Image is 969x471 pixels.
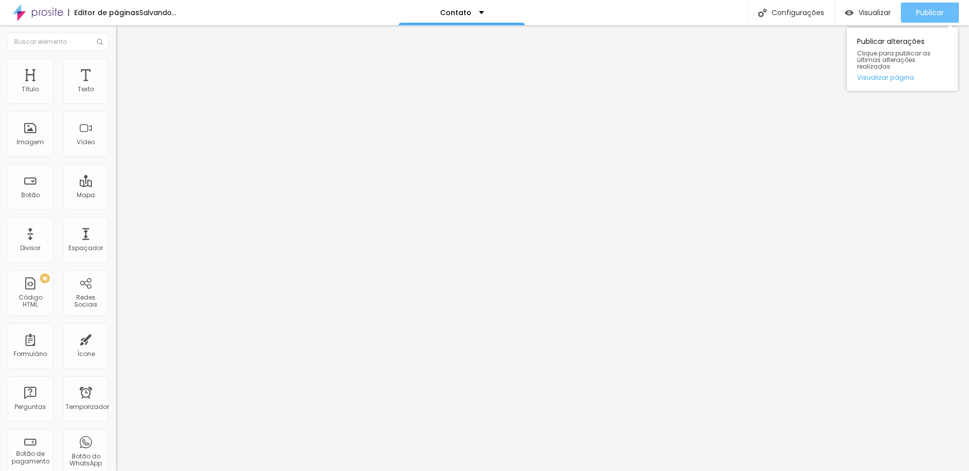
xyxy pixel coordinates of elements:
[772,8,824,18] font: Configurações
[440,8,471,18] font: Contato
[74,8,139,18] font: Editor de páginas
[857,73,914,82] font: Visualizar página
[74,293,97,309] font: Redes Sociais
[845,9,853,17] img: view-1.svg
[77,191,95,199] font: Mapa
[22,85,39,93] font: Título
[858,8,891,18] font: Visualizar
[20,244,40,252] font: Divisor
[17,138,44,146] font: Imagem
[857,36,925,46] font: Publicar alterações
[78,85,94,93] font: Texto
[77,138,95,146] font: Vídeo
[69,244,103,252] font: Espaçador
[857,49,931,71] font: Clique para publicar as últimas alterações realizadas
[77,349,95,358] font: Ícone
[15,402,46,411] font: Perguntas
[14,349,47,358] font: Formulário
[857,74,948,81] a: Visualizar página
[901,3,959,23] button: Publicar
[21,191,40,199] font: Botão
[916,8,944,18] font: Publicar
[139,9,176,16] div: Salvando...
[116,25,969,471] iframe: Editor
[70,452,102,467] font: Botão do WhatsApp
[8,33,109,51] input: Buscar elemento
[12,449,49,465] font: Botão de pagamento
[835,3,901,23] button: Visualizar
[758,9,767,17] img: Ícone
[66,402,109,411] font: Temporizador
[19,293,42,309] font: Código HTML
[97,39,103,45] img: Ícone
